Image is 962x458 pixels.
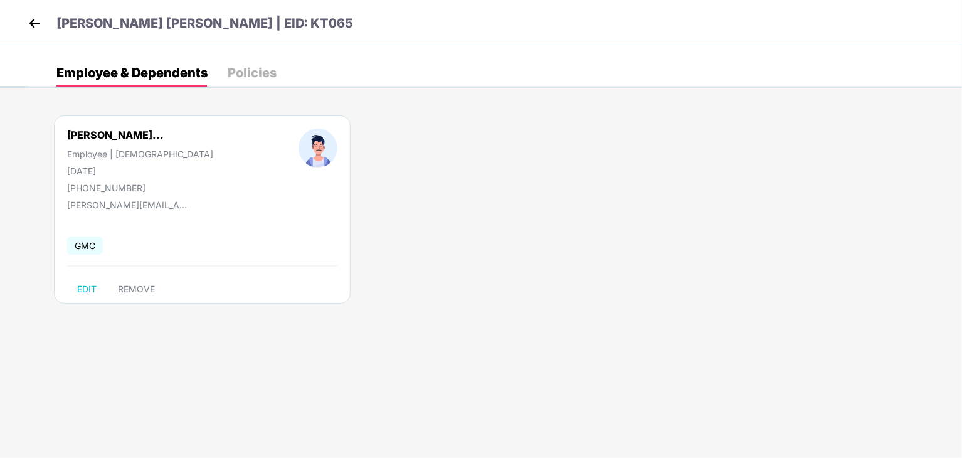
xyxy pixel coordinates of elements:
[118,284,155,294] span: REMOVE
[67,279,107,299] button: EDIT
[108,279,165,299] button: REMOVE
[56,67,208,79] div: Employee & Dependents
[67,237,103,255] span: GMC
[299,129,337,168] img: profileImage
[67,149,213,159] div: Employee | [DEMOGRAPHIC_DATA]
[67,200,193,210] div: [PERSON_NAME][EMAIL_ADDRESS][DOMAIN_NAME][DATE]
[67,166,213,176] div: [DATE]
[56,14,353,33] p: [PERSON_NAME] [PERSON_NAME] | EID: KT065
[77,284,97,294] span: EDIT
[228,67,277,79] div: Policies
[25,14,44,33] img: back
[67,129,164,141] div: [PERSON_NAME]...
[67,183,213,193] div: [PHONE_NUMBER]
